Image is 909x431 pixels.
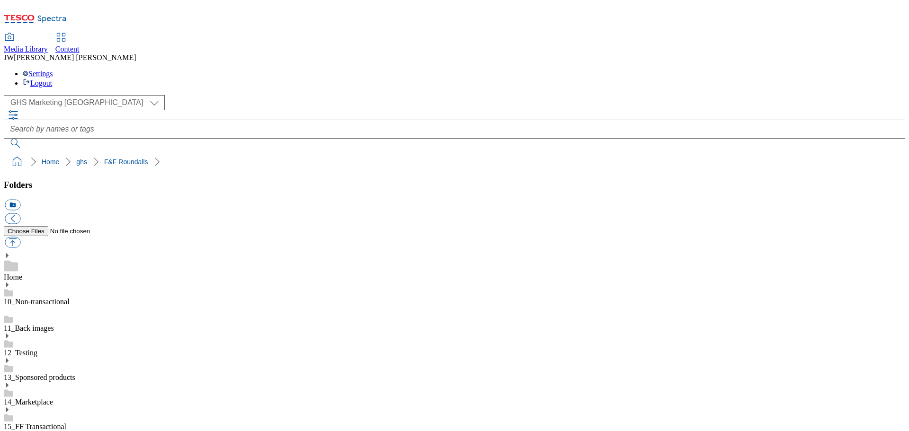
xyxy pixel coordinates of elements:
a: 13_Sponsored products [4,373,75,381]
a: ghs [76,158,87,166]
a: F&F Roundalls [104,158,148,166]
a: Home [42,158,59,166]
a: 14_Marketplace [4,398,53,406]
span: Media Library [4,45,48,53]
a: Settings [23,70,53,78]
span: [PERSON_NAME] [PERSON_NAME] [14,53,136,62]
a: Home [4,273,22,281]
a: Content [55,34,80,53]
h3: Folders [4,180,905,190]
a: 12_Testing [4,349,37,357]
a: 15_FF Transactional [4,422,66,431]
a: home [9,154,25,169]
nav: breadcrumb [4,153,905,171]
input: Search by names or tags [4,120,905,139]
a: 10_Non-transactional [4,298,70,306]
span: JW [4,53,14,62]
a: Media Library [4,34,48,53]
a: 11_Back images [4,324,54,332]
a: Logout [23,79,52,87]
span: Content [55,45,80,53]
